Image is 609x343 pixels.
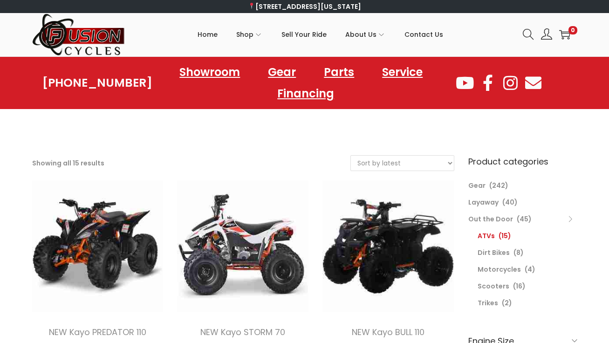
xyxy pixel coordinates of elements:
span: (16) [513,281,526,291]
a: NEW Kayo BULL 110 [352,326,424,338]
span: Home [198,23,218,46]
a: 0 [559,29,570,40]
a: Out the Door [468,214,513,224]
a: Parts [315,62,363,83]
a: Scooters [478,281,509,291]
span: (2) [502,298,512,308]
span: About Us [345,23,376,46]
span: (8) [513,248,524,257]
a: About Us [345,14,386,55]
a: Layaway [468,198,499,207]
a: Showroom [170,62,249,83]
span: (242) [489,181,508,190]
span: (15) [499,231,511,240]
select: Shop order [351,156,454,171]
p: Showing all 15 results [32,157,104,170]
span: Sell Your Ride [281,23,327,46]
span: Shop [236,23,253,46]
a: NEW Kayo PREDATOR 110 [49,326,146,338]
a: Sell Your Ride [281,14,327,55]
a: Shop [236,14,263,55]
a: Gear [259,62,305,83]
a: Home [198,14,218,55]
span: Contact Us [404,23,443,46]
a: [PHONE_NUMBER] [42,76,152,89]
a: Gear [468,181,486,190]
a: ATVs [478,231,495,240]
a: NEW Kayo STORM 70 [200,326,285,338]
a: Trikes [478,298,498,308]
nav: Primary navigation [125,14,516,55]
span: (4) [525,265,535,274]
nav: Menu [152,62,455,104]
a: Dirt Bikes [478,248,510,257]
a: Service [373,62,432,83]
a: Financing [268,83,343,104]
img: Woostify retina logo [32,13,125,56]
a: Contact Us [404,14,443,55]
span: (45) [517,214,532,224]
img: 📍 [248,3,255,9]
a: [STREET_ADDRESS][US_STATE] [248,2,361,11]
span: (40) [502,198,518,207]
a: Motorcycles [478,265,521,274]
h6: Product categories [468,155,577,168]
